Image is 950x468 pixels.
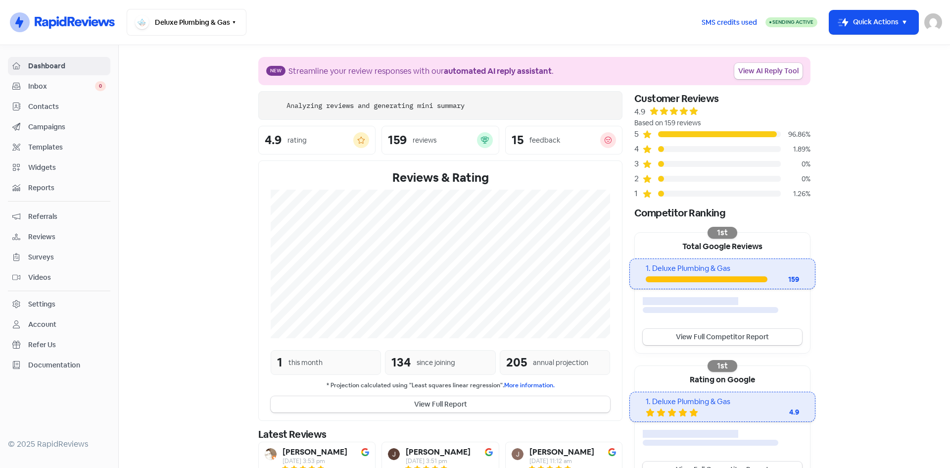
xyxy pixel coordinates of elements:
div: 5 [634,128,642,140]
img: User [924,13,942,31]
a: Surveys [8,248,110,266]
div: 1.89% [781,144,810,155]
span: Inbox [28,81,95,92]
a: Referrals [8,208,110,226]
span: Refer Us [28,340,106,350]
span: SMS credits used [702,17,757,28]
a: View AI Reply Tool [734,63,803,79]
div: 15 [512,134,523,146]
b: [PERSON_NAME] [283,448,347,456]
img: Avatar [265,448,277,460]
span: Contacts [28,102,106,112]
div: 96.86% [781,129,810,140]
a: Refer Us [8,336,110,354]
div: since joining [417,358,455,368]
a: Campaigns [8,118,110,136]
div: Settings [28,299,55,310]
a: Inbox 0 [8,77,110,96]
b: [PERSON_NAME] [406,448,471,456]
div: Based on 159 reviews [634,118,810,128]
div: feedback [529,135,560,146]
img: Avatar [512,448,523,460]
div: 2 [634,173,642,185]
div: 1 [634,188,642,200]
img: Avatar [388,448,400,460]
div: 205 [506,354,527,371]
small: * Projection calculated using "Least squares linear regression". [271,381,610,390]
div: 0% [781,159,810,169]
img: Image [608,448,616,456]
div: annual projection [533,358,588,368]
a: Sending Active [765,16,817,28]
div: Customer Reviews [634,91,810,106]
div: 134 [391,354,411,371]
div: 1 [277,354,283,371]
span: New [266,66,285,76]
div: 1st [708,227,737,239]
span: Widgets [28,162,106,173]
span: Campaigns [28,122,106,132]
div: reviews [413,135,436,146]
div: Account [28,319,56,330]
div: this month [288,358,323,368]
div: Latest Reviews [258,427,622,442]
a: 15feedback [505,126,622,155]
span: Videos [28,272,106,283]
div: 1. Deluxe Plumbing & Gas [646,263,799,274]
div: Total Google Reviews [635,233,810,259]
span: Templates [28,142,106,153]
div: Analyzing reviews and generating mini summary [286,101,465,111]
span: Sending Active [772,19,813,25]
div: 1. Deluxe Plumbing & Gas [646,396,799,408]
div: 1.26% [781,189,810,199]
b: automated AI reply assistant [444,66,552,76]
span: Surveys [28,252,106,262]
div: © 2025 RapidReviews [8,438,110,450]
div: Competitor Ranking [634,206,810,220]
a: Videos [8,268,110,287]
div: rating [287,135,307,146]
a: Contacts [8,98,110,116]
button: Quick Actions [829,10,918,34]
div: [DATE] 3:51 pm [406,458,471,464]
button: View Full Report [271,396,610,413]
div: 159 [388,134,407,146]
a: More information. [504,381,555,389]
span: Referrals [28,211,106,222]
a: Reports [8,179,110,197]
div: 4.9 [760,407,799,417]
a: 159reviews [381,126,499,155]
div: Streamline your review responses with our . [288,65,554,77]
span: Reviews [28,232,106,242]
a: View Full Competitor Report [643,329,802,345]
div: 0% [781,174,810,184]
a: Templates [8,138,110,156]
a: Documentation [8,356,110,374]
div: 3 [634,158,642,170]
img: Image [361,448,369,456]
div: Rating on Google [635,366,810,392]
div: 1st [708,360,737,372]
span: Reports [28,183,106,193]
a: Reviews [8,228,110,246]
div: 159 [767,274,799,285]
a: SMS credits used [693,16,765,27]
div: Reviews & Rating [271,169,610,187]
div: 4.9 [265,134,282,146]
a: Account [8,315,110,334]
a: Settings [8,295,110,313]
div: [DATE] 3:53 pm [283,458,347,464]
span: Documentation [28,360,106,370]
span: Dashboard [28,61,106,71]
a: Dashboard [8,57,110,75]
b: [PERSON_NAME] [529,448,594,456]
img: Image [485,448,493,456]
span: 0 [95,81,106,91]
button: Deluxe Plumbing & Gas [127,9,246,36]
div: [DATE] 11:12 am [529,458,594,464]
div: 4 [634,143,642,155]
a: 4.9rating [258,126,376,155]
div: 4.9 [634,106,645,118]
a: Widgets [8,158,110,177]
